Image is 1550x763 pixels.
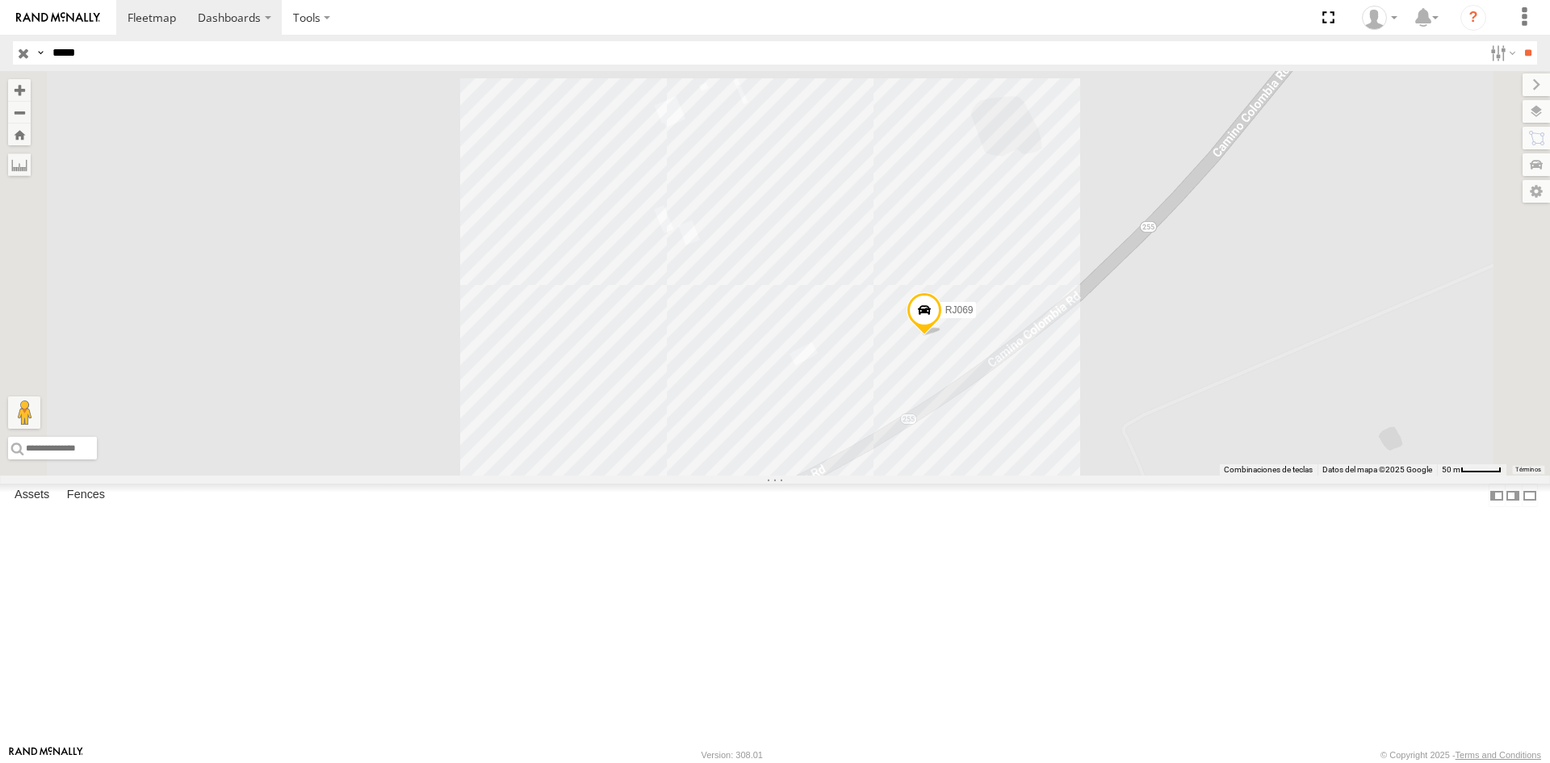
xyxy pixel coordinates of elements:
[1523,180,1550,203] label: Map Settings
[1356,6,1403,30] div: Pablo Ruiz
[1224,464,1313,476] button: Combinaciones de teclas
[6,484,57,507] label: Assets
[8,79,31,101] button: Zoom in
[1442,465,1460,474] span: 50 m
[34,41,47,65] label: Search Query
[1505,484,1521,507] label: Dock Summary Table to the Right
[702,750,763,760] div: Version: 308.01
[1322,465,1432,474] span: Datos del mapa ©2025 Google
[8,153,31,176] label: Measure
[1460,5,1486,31] i: ?
[9,747,83,763] a: Visit our Website
[1484,41,1519,65] label: Search Filter Options
[1522,484,1538,507] label: Hide Summary Table
[16,12,100,23] img: rand-logo.svg
[8,396,40,429] button: Arrastra al hombrecito al mapa para abrir Street View
[8,124,31,145] button: Zoom Home
[1515,467,1541,473] a: Términos (se abre en una nueva pestaña)
[1437,464,1506,476] button: Escala del mapa: 50 m por 47 píxeles
[945,304,974,316] span: RJ069
[1380,750,1541,760] div: © Copyright 2025 -
[1489,484,1505,507] label: Dock Summary Table to the Left
[1456,750,1541,760] a: Terms and Conditions
[59,484,113,507] label: Fences
[8,101,31,124] button: Zoom out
